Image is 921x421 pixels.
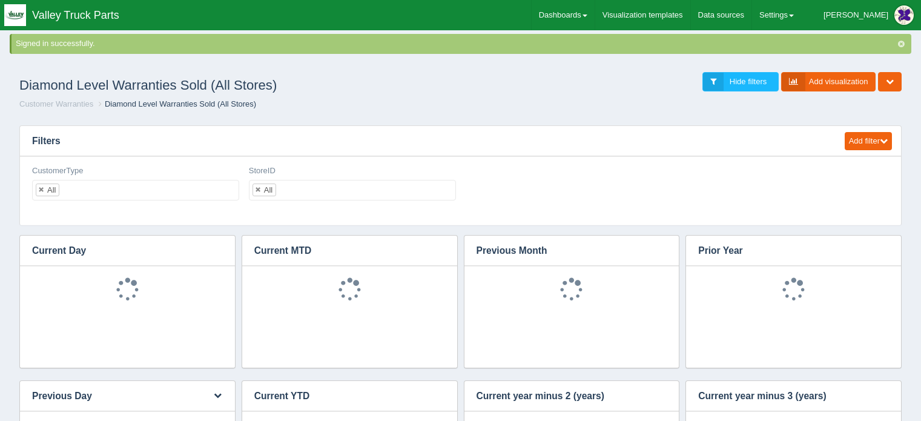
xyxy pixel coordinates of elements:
h3: Current MTD [242,236,439,266]
a: Customer Warranties [19,99,93,108]
label: CustomerType [32,165,84,177]
a: Add visualization [781,72,876,92]
div: [PERSON_NAME] [824,3,888,27]
div: All [47,186,56,194]
img: q1blfpkbivjhsugxdrfq.png [4,4,26,26]
h3: Current year minus 3 (years) [686,381,883,411]
h3: Filters [20,126,833,156]
li: Diamond Level Warranties Sold (All Stores) [96,99,256,110]
h3: Current Day [20,236,217,266]
span: Valley Truck Parts [32,9,119,21]
span: Hide filters [730,77,767,86]
h3: Previous Month [464,236,661,266]
button: Add filter [845,132,892,151]
h3: Previous Day [20,381,198,411]
h1: Diamond Level Warranties Sold (All Stores) [19,72,461,99]
h3: Prior Year [686,236,883,266]
div: All [264,186,272,194]
h3: Current year minus 2 (years) [464,381,661,411]
a: Hide filters [702,72,779,92]
label: StoreID [249,165,276,177]
div: Signed in successfully. [16,38,909,50]
img: Profile Picture [894,5,914,25]
h3: Current YTD [242,381,439,411]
